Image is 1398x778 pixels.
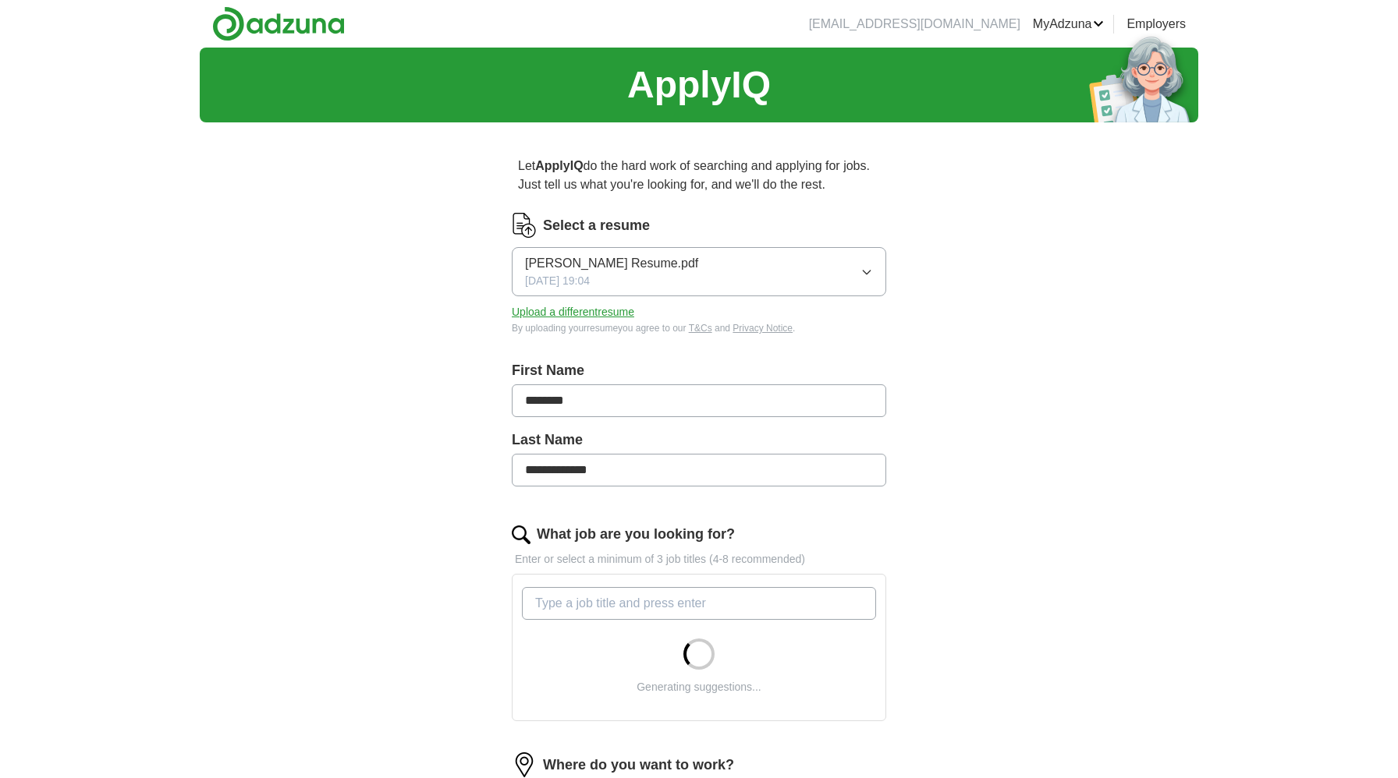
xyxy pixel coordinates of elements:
[733,323,793,334] a: Privacy Notice
[1033,15,1105,34] a: MyAdzuna
[537,524,735,545] label: What job are you looking for?
[543,755,734,776] label: Where do you want to work?
[512,213,537,238] img: CV Icon
[535,159,583,172] strong: ApplyIQ
[543,215,650,236] label: Select a resume
[627,57,771,113] h1: ApplyIQ
[809,15,1020,34] li: [EMAIL_ADDRESS][DOMAIN_NAME]
[512,321,886,335] div: By uploading your resume you agree to our and .
[512,247,886,296] button: [PERSON_NAME] Resume.pdf[DATE] 19:04
[525,254,698,273] span: [PERSON_NAME] Resume.pdf
[522,587,876,620] input: Type a job title and press enter
[212,6,345,41] img: Adzuna logo
[637,679,761,695] div: Generating suggestions...
[689,323,712,334] a: T&Cs
[512,150,886,200] p: Let do the hard work of searching and applying for jobs. Just tell us what you're looking for, an...
[512,304,634,320] button: Upload a differentresume
[512,525,530,544] img: search.png
[525,273,590,289] span: [DATE] 19:04
[512,360,886,381] label: First Name
[512,752,537,777] img: location.png
[512,551,886,568] p: Enter or select a minimum of 3 job titles (4-8 recommended)
[1127,15,1186,34] a: Employers
[512,430,886,451] label: Last Name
